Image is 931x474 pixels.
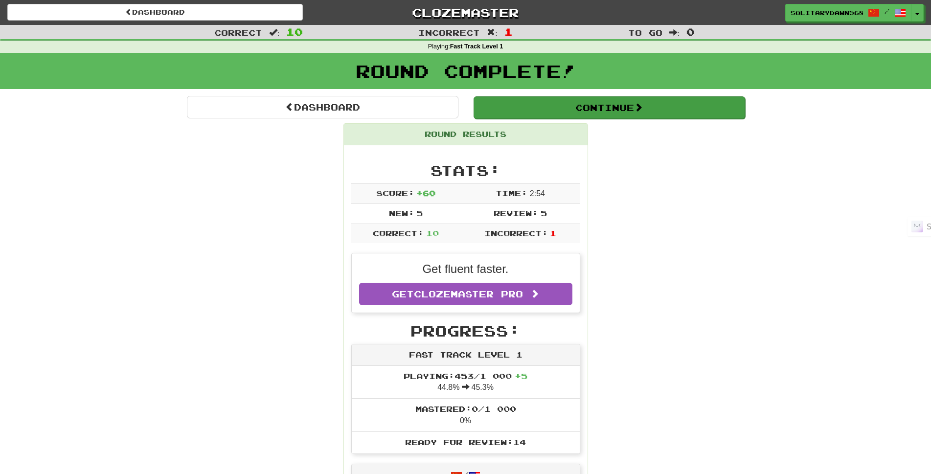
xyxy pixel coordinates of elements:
span: 5 [541,208,547,218]
span: Clozemaster Pro [414,289,523,299]
div: Round Results [344,124,588,145]
li: 0% [352,398,580,432]
span: Mastered: 0 / 1 000 [415,404,516,413]
a: GetClozemaster Pro [359,283,572,305]
span: + 60 [416,188,435,198]
span: Correct: [373,228,424,238]
span: 10 [286,26,303,38]
span: Playing: 453 / 1 000 [404,371,527,381]
span: SolitaryDawn5683 [791,8,863,17]
span: Ready for Review: 14 [405,437,526,447]
span: + 5 [515,371,527,381]
h2: Progress: [351,323,580,339]
a: Dashboard [7,4,303,21]
span: : [269,28,280,37]
a: Dashboard [187,96,458,118]
span: Time: [496,188,527,198]
span: Incorrect: [484,228,548,238]
span: 5 [416,208,423,218]
h2: Stats: [351,162,580,179]
a: Clozemaster [318,4,613,21]
h1: Round Complete! [3,61,928,81]
span: 10 [426,228,439,238]
span: / [885,8,889,15]
li: 44.8% 45.3% [352,366,580,399]
span: To go [628,27,662,37]
span: Review: [494,208,538,218]
button: Continue [474,96,745,119]
span: 1 [504,26,513,38]
span: : [669,28,680,37]
strong: Fast Track Level 1 [450,43,503,50]
span: Incorrect [418,27,480,37]
p: Get fluent faster. [359,261,572,277]
a: SolitaryDawn5683 / [785,4,911,22]
span: Score: [376,188,414,198]
div: Fast Track Level 1 [352,344,580,366]
span: 2 : 54 [530,189,545,198]
span: 0 [686,26,695,38]
span: 1 [550,228,556,238]
span: New: [389,208,414,218]
span: Correct [214,27,262,37]
span: : [487,28,498,37]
